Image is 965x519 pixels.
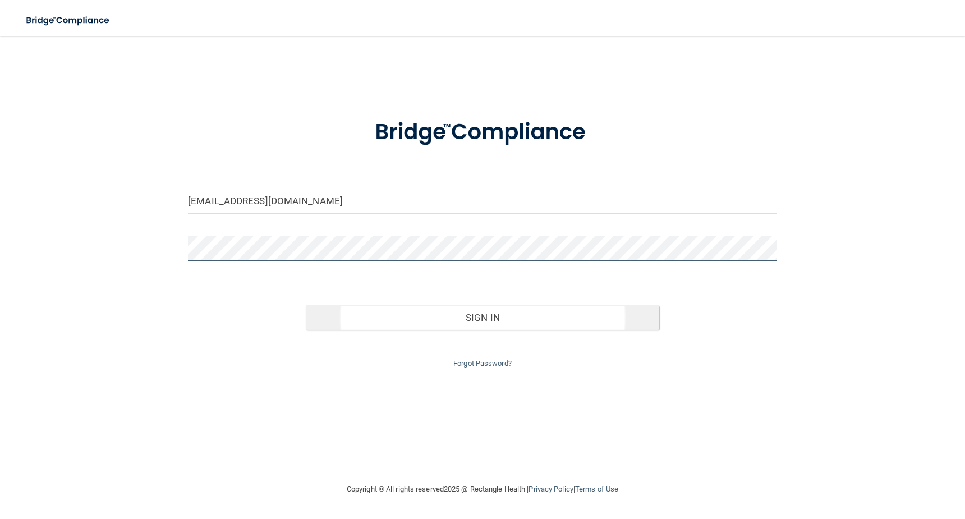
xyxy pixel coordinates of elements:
[17,9,120,32] img: bridge_compliance_login_screen.278c3ca4.svg
[352,103,613,162] img: bridge_compliance_login_screen.278c3ca4.svg
[529,485,573,493] a: Privacy Policy
[278,471,687,507] div: Copyright © All rights reserved 2025 @ Rectangle Health | |
[453,359,512,368] a: Forgot Password?
[771,439,952,484] iframe: Drift Widget Chat Controller
[306,305,659,330] button: Sign In
[188,189,777,214] input: Email
[575,485,618,493] a: Terms of Use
